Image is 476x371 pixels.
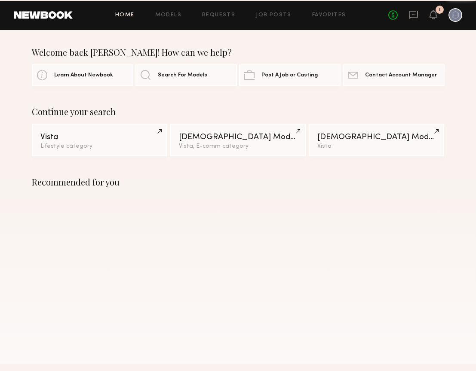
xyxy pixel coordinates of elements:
span: Post A Job or Casting [261,73,318,78]
span: Search For Models [158,73,207,78]
span: Contact Account Manager [365,73,437,78]
div: Vista [40,133,159,141]
a: Home [115,12,135,18]
div: [DEMOGRAPHIC_DATA] Models [179,133,298,141]
div: Continue your search [32,106,445,117]
a: Job Posts [256,12,292,18]
div: Vista, E-comm category [179,143,298,149]
a: [DEMOGRAPHIC_DATA] ModelsVista, E-comm category [170,124,306,156]
a: Learn About Newbook [32,64,133,86]
div: 1 [439,8,441,12]
div: [DEMOGRAPHIC_DATA] Models [317,133,436,141]
a: Favorites [312,12,346,18]
div: Recommended for you [32,177,445,187]
span: Learn About Newbook [54,73,113,78]
div: Welcome back [PERSON_NAME]! How can we help? [32,47,445,58]
a: Contact Account Manager [343,64,444,86]
div: Vista [317,143,436,149]
a: VistaLifestyle category [32,124,168,156]
a: Requests [202,12,235,18]
a: Post A Job or Casting [239,64,341,86]
a: [DEMOGRAPHIC_DATA] ModelsVista [309,124,445,156]
a: Search For Models [135,64,237,86]
div: Lifestyle category [40,143,159,149]
a: Models [155,12,181,18]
